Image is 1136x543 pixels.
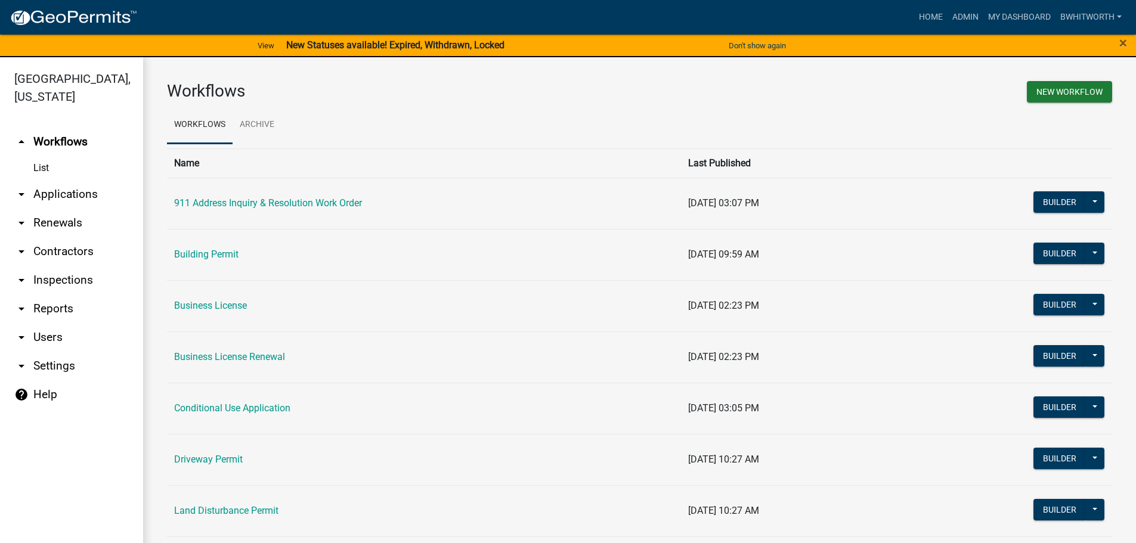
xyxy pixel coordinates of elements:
a: Archive [233,106,281,144]
a: 911 Address Inquiry & Resolution Work Order [174,197,362,209]
button: Builder [1033,499,1086,520]
i: arrow_drop_down [14,302,29,316]
button: Builder [1033,345,1086,367]
button: Builder [1033,396,1086,418]
a: Business License [174,300,247,311]
i: help [14,387,29,402]
i: arrow_drop_down [14,273,29,287]
span: [DATE] 03:07 PM [688,197,759,209]
button: Close [1119,36,1127,50]
a: My Dashboard [983,6,1055,29]
span: × [1119,35,1127,51]
button: Builder [1033,448,1086,469]
button: New Workflow [1027,81,1112,103]
a: Admin [948,6,983,29]
a: Home [914,6,948,29]
i: arrow_drop_down [14,330,29,345]
th: Name [167,148,681,178]
span: [DATE] 10:27 AM [688,454,759,465]
span: [DATE] 03:05 PM [688,402,759,414]
button: Builder [1033,191,1086,213]
a: Conditional Use Application [174,402,290,414]
th: Last Published [681,148,895,178]
a: Driveway Permit [174,454,243,465]
i: arrow_drop_down [14,359,29,373]
button: Builder [1033,243,1086,264]
i: arrow_drop_down [14,244,29,259]
i: arrow_drop_down [14,187,29,201]
a: Business License Renewal [174,351,285,362]
h3: Workflows [167,81,631,101]
span: [DATE] 02:23 PM [688,300,759,311]
span: [DATE] 10:27 AM [688,505,759,516]
span: [DATE] 02:23 PM [688,351,759,362]
i: arrow_drop_up [14,135,29,149]
a: Workflows [167,106,233,144]
strong: New Statuses available! Expired, Withdrawn, Locked [286,39,504,51]
a: Building Permit [174,249,239,260]
button: Builder [1033,294,1086,315]
a: Land Disturbance Permit [174,505,278,516]
button: Don't show again [724,36,791,55]
a: BWhitworth [1055,6,1126,29]
span: [DATE] 09:59 AM [688,249,759,260]
a: View [253,36,279,55]
i: arrow_drop_down [14,216,29,230]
